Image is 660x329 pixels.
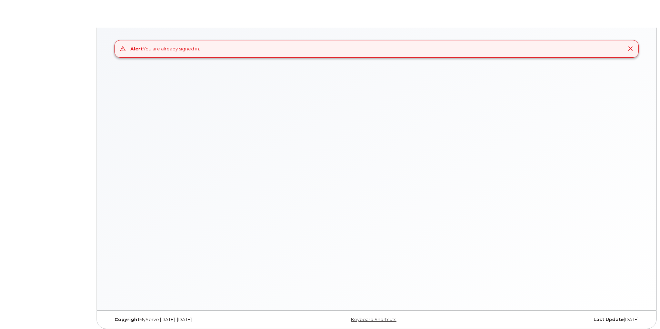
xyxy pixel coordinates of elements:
strong: Copyright [114,317,139,322]
div: MyServe [DATE]–[DATE] [109,317,288,322]
strong: Last Update [593,317,624,322]
a: Keyboard Shortcuts [351,317,396,322]
div: You are already signed in. [130,46,200,52]
div: [DATE] [466,317,644,322]
strong: Alert [130,46,143,51]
